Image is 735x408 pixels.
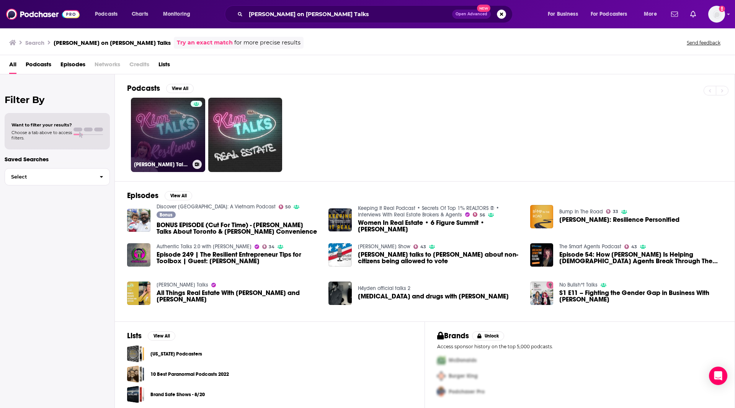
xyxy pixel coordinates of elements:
span: 43 [631,245,637,249]
a: Kim talks to Hayden Ludwig about non-citizens being allowed to vote [358,251,521,264]
button: open menu [158,8,200,20]
span: [PERSON_NAME]: Resilience Personified [559,216,679,223]
button: open menu [90,8,127,20]
span: Open Advanced [456,12,487,16]
a: All Things Real Estate With Kim Hayden and Tina Larsson [157,290,320,303]
a: 43 [413,244,426,249]
a: Kim Hayden: Resilience Personified [559,216,679,223]
a: BONUS EPISODE (Cut For Time) - Hayden Lowry Talks About Toronto & Kim's Convenience [157,222,320,235]
span: For Podcasters [591,9,627,20]
a: 43 [624,244,637,249]
a: 10 Best Paranormal Podcasts 2022 [127,365,144,383]
a: All [9,58,16,74]
a: Bump In The Road [559,208,603,215]
p: Saved Searches [5,156,110,163]
span: Podchaser Pro [449,388,485,395]
input: Search podcasts, credits, & more... [246,8,452,20]
span: 56 [480,213,485,217]
a: Discover Vietnam: A Vietnam Podcast [157,203,276,210]
h3: [PERSON_NAME] Talks Resilience [134,161,189,168]
span: Logged in as AtriaBooks [708,6,725,23]
a: John Whitmer Show [358,243,410,250]
a: 50 [279,205,291,209]
img: S1 E11 – Fighting the Gender Gap in Business With Kim Hayden [530,282,554,305]
span: Episode 54: How [PERSON_NAME] Is Helping [DEMOGRAPHIC_DATA] Agents Break Through The Glass Ceiling [559,251,722,264]
img: First Pro Logo [434,352,449,368]
span: Choose a tab above to access filters. [11,130,72,141]
img: Second Pro Logo [434,368,449,384]
a: PodcastsView All [127,84,194,93]
span: Women In Real Estate • 6 Figure Summit • [PERSON_NAME] [358,220,521,233]
img: All Things Real Estate With Kim Hayden and Tina Larsson [127,282,150,305]
span: 43 [420,245,426,249]
a: S1 E11 – Fighting the Gender Gap in Business With Kim Hayden [559,290,722,303]
a: Try an exact match [177,38,233,47]
button: View All [165,191,192,200]
button: open menu [586,8,639,20]
h2: Episodes [127,191,158,200]
a: Virginia Podcasters [127,345,144,362]
span: [MEDICAL_DATA] and drugs with [PERSON_NAME] [358,293,509,300]
button: open menu [542,8,588,20]
span: for more precise results [234,38,301,47]
img: Kim Hayden: Resilience Personified [530,205,554,228]
a: 10 Best Paranormal Podcasts 2022 [150,370,229,379]
button: View All [148,331,175,341]
img: Podchaser - Follow, Share and Rate Podcasts [6,7,80,21]
span: 34 [269,245,274,249]
img: BONUS EPISODE (Cut For Time) - Hayden Lowry Talks About Toronto & Kim's Convenience [127,209,150,232]
a: Keeping It Real Podcast • Secrets Of Top 1% REALTORS ® • Interviews With Real Estate Brokers & Ag... [358,205,499,218]
a: Authentic Talks 2.0 with Shanta [157,243,252,250]
img: User Profile [708,6,725,23]
a: Kim Talks [157,282,208,288]
a: Charts [127,8,153,20]
a: Brand Safe Shows - 8/20 [127,386,144,403]
a: Brand Safe Shows - 8/20 [150,390,205,399]
a: Podcasts [26,58,51,74]
a: Episodes [60,58,85,74]
a: Episode 249 | The Resilient Entrepreneur Tips for Toolbox | Guest: Kim Hayden [157,251,320,264]
h2: Brands [437,331,469,341]
button: Select [5,168,110,185]
a: Depression and drugs with Hayden kimetrius [358,293,509,300]
a: Show notifications dropdown [687,8,699,21]
img: Third Pro Logo [434,384,449,400]
span: Credits [129,58,149,74]
a: Women In Real Estate • 6 Figure Summit • Kim Hayden [328,208,352,232]
span: Want to filter your results? [11,122,72,128]
img: Episode 54: How Kim Hayden Is Helping Female Agents Break Through The Glass Ceiling [530,243,554,267]
a: Women In Real Estate • 6 Figure Summit • Kim Hayden [358,220,521,233]
a: [PERSON_NAME] Talks Resilience [131,98,205,172]
img: Episode 249 | The Resilient Entrepreneur Tips for Toolbox | Guest: Kim Hayden [127,243,150,267]
img: Depression and drugs with Hayden kimetrius [328,282,352,305]
button: Show profile menu [708,6,725,23]
span: For Business [548,9,578,20]
h2: Filter By [5,94,110,105]
a: Episode 54: How Kim Hayden Is Helping Female Agents Break Through The Glass Ceiling [559,251,722,264]
span: More [644,9,657,20]
button: open menu [639,8,666,20]
span: Bonus [160,213,172,217]
a: Lists [158,58,170,74]
span: New [477,5,491,12]
a: No Bullsh*t Talks [559,282,598,288]
button: View All [166,84,194,93]
a: Show notifications dropdown [668,8,681,21]
a: 56 [473,212,485,217]
span: S1 E11 – Fighting the Gender Gap in Business With [PERSON_NAME] [559,290,722,303]
span: Monitoring [163,9,190,20]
